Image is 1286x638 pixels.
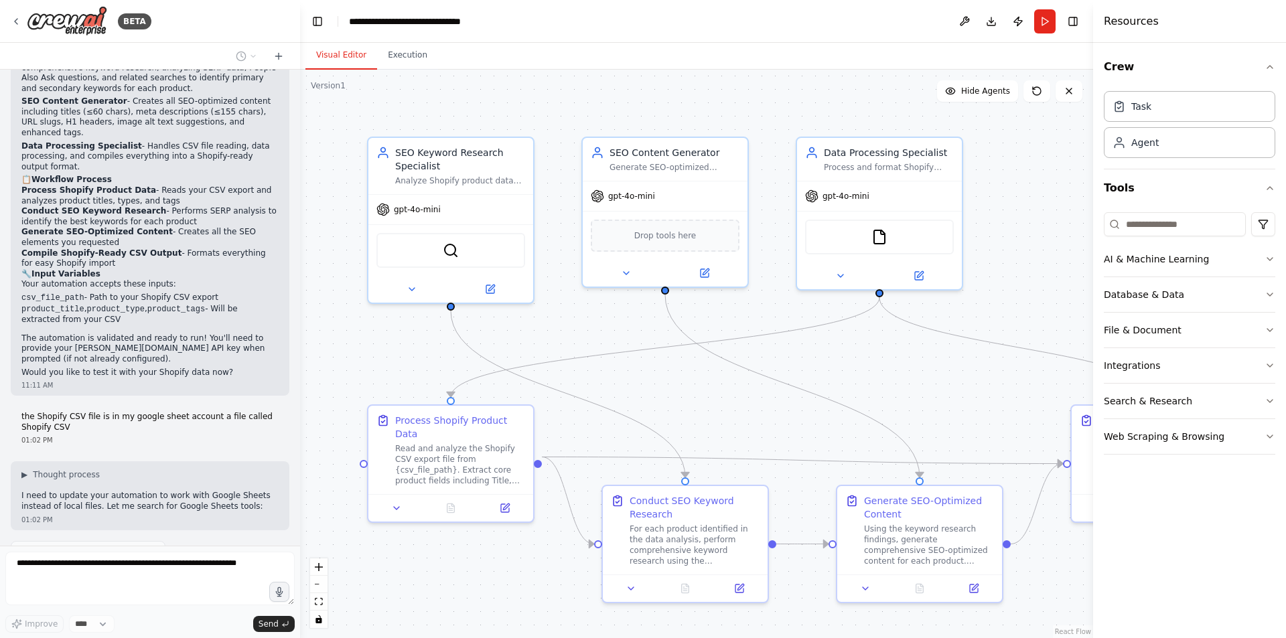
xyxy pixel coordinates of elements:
[1064,12,1082,31] button: Hide right sidebar
[268,48,289,64] button: Start a new chat
[308,12,327,31] button: Hide left sidebar
[1104,86,1275,169] div: Crew
[864,524,994,566] div: Using the keyword research findings, generate comprehensive SEO-optimized content for each produc...
[21,185,156,195] strong: Process Shopify Product Data
[716,580,762,596] button: Open in side panel
[86,305,144,314] code: product_type
[31,269,100,278] strong: Input Variables
[21,304,279,325] li: , , - Will be extracted from your CSV
[608,191,655,202] span: gpt-4o-mini
[634,229,697,242] span: Drop tools here
[5,615,64,633] button: Improve
[21,227,173,236] strong: Generate SEO-Optimized Content
[25,619,58,629] span: Improve
[21,435,279,445] div: 01:02 PM
[310,558,328,628] div: React Flow controls
[444,311,692,477] g: Edge from c5931700-ce8c-4870-8573-784462efa4f2 to 25c0eea2-6fab-4be9-b099-4e93fff278f1
[423,500,480,516] button: No output available
[21,380,279,390] div: 11:11 AM
[31,175,112,184] strong: Workflow Process
[666,265,742,281] button: Open in side panel
[443,242,459,258] img: SerperDevTool
[581,137,749,288] div: SEO Content GeneratorGenerate SEO-optimized content for Shopify products including titles, meta d...
[310,593,328,611] button: fit view
[394,204,441,215] span: gpt-4o-mini
[367,137,534,304] div: SEO Keyword Research SpecialistAnalyze Shopify product data and conduct comprehensive keyword res...
[610,146,739,159] div: SEO Content Generator
[1104,48,1275,86] button: Crew
[937,80,1018,102] button: Hide Agents
[367,404,534,523] div: Process Shopify Product DataRead and analyze the Shopify CSV export file from {csv_file_path}. Ex...
[824,146,954,159] div: Data Processing Specialist
[21,96,279,138] p: - Creates all SEO-optimized content including titles (≤60 chars), meta descriptions (≤155 chars),...
[395,414,525,441] div: Process Shopify Product Data
[147,305,205,314] code: product_tags
[881,268,956,284] button: Open in side panel
[21,515,279,525] div: 01:02 PM
[21,293,84,303] code: csv_file_path
[21,491,279,511] p: I need to update your automation to work with Google Sheets instead of local files. Let me search...
[1131,100,1151,113] div: Task
[21,469,100,480] button: ▶Thought process
[1104,348,1275,383] button: Integrations
[1104,242,1275,276] button: AI & Machine Learning
[21,175,279,185] h2: 📋
[269,582,289,602] button: Click to speak your automation idea
[1104,13,1159,29] h4: Resources
[657,580,714,596] button: No output available
[21,412,279,432] p: the Shopify CSV file is in my google sheet account a file called Shopify CSV
[630,524,760,566] div: For each product identified in the data analysis, perform comprehensive keyword research using th...
[21,248,279,269] li: - Formats everything for easy Shopify import
[395,146,525,173] div: SEO Keyword Research Specialist
[21,248,182,258] strong: Compile Shopify-Ready CSV Output
[33,469,100,480] span: Thought process
[1104,277,1275,312] button: Database & Data
[610,162,739,173] div: Generate SEO-optimized content for Shopify products including titles, meta descriptions, URL hand...
[836,485,1003,603] div: Generate SEO-Optimized ContentUsing the keyword research findings, generate comprehensive SEO-opt...
[796,137,963,291] div: Data Processing SpecialistProcess and format Shopify product data, read CSV files, and compile SE...
[305,42,377,70] button: Visual Editor
[542,451,1063,471] g: Edge from c01b6c8b-f070-48c1-8cd3-a9182a180b38 to 0a094474-e6f2-4e7e-9c7b-752c67e96f9f
[27,6,107,36] img: Logo
[776,538,829,551] g: Edge from 25c0eea2-6fab-4be9-b099-4e93fff278f1 to 337586d6-5dfa-4df4-afc5-ec612e01c867
[1104,384,1275,418] button: Search & Research
[21,96,127,106] strong: SEO Content Generator
[21,141,142,151] strong: Data Processing Specialist
[1104,419,1275,454] button: Web Scraping & Browsing
[311,80,346,91] div: Version 1
[1104,169,1275,207] button: Tools
[1055,628,1091,635] a: React Flow attribution
[961,86,1010,96] span: Hide Agents
[482,500,528,516] button: Open in side panel
[21,293,279,304] li: - Path to your Shopify CSV export
[21,368,279,378] p: Would you like to test it with your Shopify data now?
[601,485,769,603] div: Conduct SEO Keyword ResearchFor each product identified in the data analysis, perform comprehensi...
[864,494,994,521] div: Generate SEO-Optimized Content
[253,616,295,632] button: Send
[21,305,84,314] code: product_title
[259,619,279,629] span: Send
[395,443,525,486] div: Read and analyze the Shopify CSV export file from {csv_file_path}. Extract core product fields in...
[21,227,279,248] li: - Creates all the SEO elements you requested
[1104,313,1275,347] button: File & Document
[1011,457,1063,551] g: Edge from 337586d6-5dfa-4df4-afc5-ec612e01c867 to 0a094474-e6f2-4e7e-9c7b-752c67e96f9f
[118,13,151,29] div: BETA
[542,451,594,551] g: Edge from c01b6c8b-f070-48c1-8cd3-a9182a180b38 to 25c0eea2-6fab-4be9-b099-4e93fff278f1
[395,175,525,186] div: Analyze Shopify product data and conduct comprehensive keyword research using search engine data ...
[21,206,279,227] li: - Performs SERP analysis to identify the best keywords for each product
[873,297,1161,397] g: Edge from cf92db6c-c5b1-4a6f-9f9e-0d1adde827c1 to 0a094474-e6f2-4e7e-9c7b-752c67e96f9f
[871,229,887,245] img: FileReadTool
[21,185,279,206] li: - Reads your CSV export and analyzes product titles, types, and tags
[452,281,528,297] button: Open in side panel
[444,297,886,397] g: Edge from cf92db6c-c5b1-4a6f-9f9e-0d1adde827c1 to c01b6c8b-f070-48c1-8cd3-a9182a180b38
[1104,207,1275,465] div: Tools
[950,580,997,596] button: Open in side panel
[824,162,954,173] div: Process and format Shopify product data, read CSV files, and compile SEO-enriched product data in...
[377,42,438,70] button: Execution
[823,191,869,202] span: gpt-4o-mini
[349,15,500,28] nav: breadcrumb
[891,580,948,596] button: No output available
[21,269,279,280] h2: 🔧
[310,611,328,628] button: toggle interactivity
[21,206,166,216] strong: Conduct SEO Keyword Research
